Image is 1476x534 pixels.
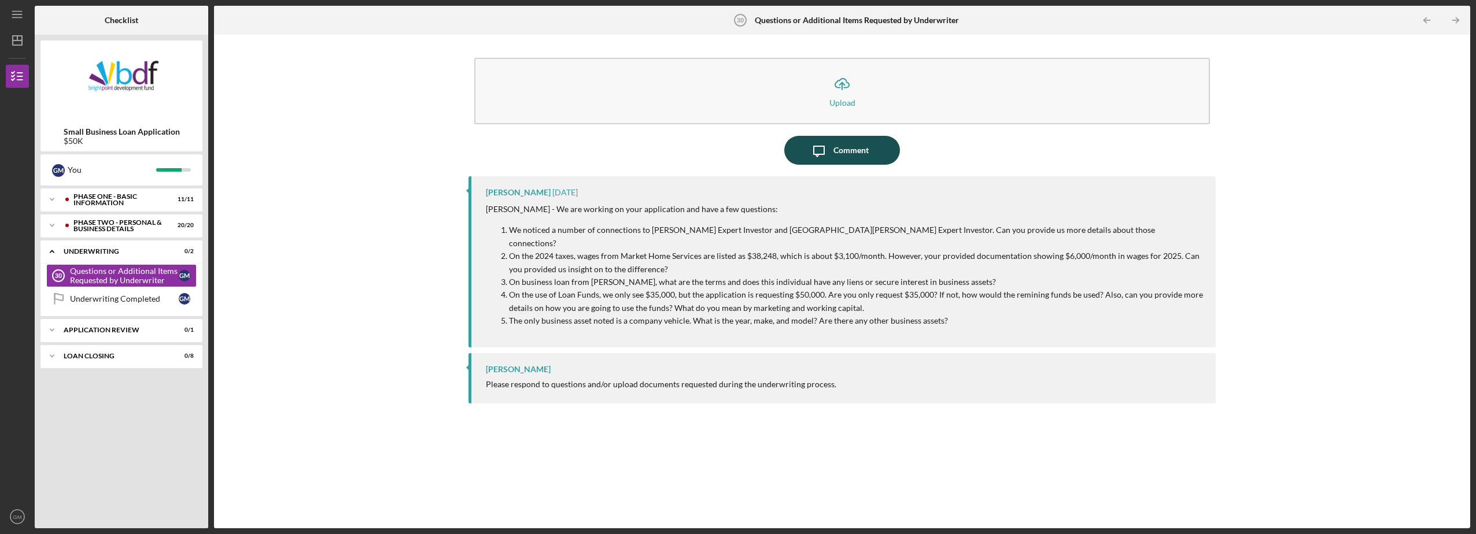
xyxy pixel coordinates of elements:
button: Comment [784,136,900,165]
div: Application Review [64,327,165,333]
div: G M [179,270,190,281]
div: Questions or Additional Items Requested by Underwriter [70,266,179,285]
text: GM [13,514,21,520]
p: [PERSON_NAME] - We are working on your application and have a few questions: [486,203,1204,216]
b: Checklist [105,16,138,25]
button: GM [6,505,29,528]
div: PHASE TWO - PERSONAL & BUSINESS DETAILS [73,219,165,232]
div: Comment [833,136,869,165]
div: G M [52,164,65,177]
time: 2025-08-06 14:33 [552,188,578,197]
div: Phase One - Basic Information [73,193,165,206]
p: On business loan from [PERSON_NAME], what are the terms and does this individual have any liens o... [509,276,1204,288]
img: Product logo [40,46,202,116]
div: G M [179,293,190,305]
a: 30Questions or Additional Items Requested by UnderwriterGM [46,264,197,287]
div: 0 / 1 [173,327,194,333]
b: Small Business Loan Application [64,127,180,136]
div: 20 / 20 [173,222,194,229]
tspan: 30 [736,17,743,24]
div: Please respond to questions and/or upload documents requested during the underwriting process. [486,380,836,389]
div: You [68,160,156,180]
p: The only business asset noted is a company vehicle. What is the year, make, and model? Are there ... [509,314,1204,327]
div: 0 / 8 [173,353,194,359]
div: 11 / 11 [173,196,194,203]
button: Upload [474,58,1209,124]
div: $50K [64,136,180,146]
div: [PERSON_NAME] [486,365,551,374]
div: Loan Closing [64,353,165,359]
p: We noticed a number of connections to [PERSON_NAME] Expert Investor and [GEOGRAPHIC_DATA][PERSON_... [509,224,1204,250]
div: 0 / 2 [173,248,194,255]
b: Questions or Additional Items Requested by Underwriter [755,16,959,25]
div: Underwriting [64,248,165,255]
div: Underwriting Completed [70,294,179,303]
a: Underwriting CompletedGM [46,287,197,310]
div: [PERSON_NAME] [486,188,551,197]
p: On the use of Loan Funds, we only see $35,000, but the application is requesting $50,000. Are you... [509,288,1204,314]
tspan: 30 [55,272,62,279]
div: Upload [829,98,855,107]
p: On the 2024 taxes, wages from Market Home Services are listed as $38,248, which is about $3,100/m... [509,250,1204,276]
